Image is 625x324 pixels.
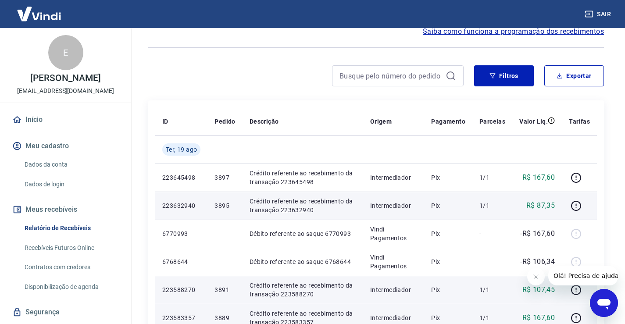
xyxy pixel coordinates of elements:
[162,117,168,126] p: ID
[11,303,121,322] a: Segurança
[21,219,121,237] a: Relatório de Recebíveis
[11,200,121,219] button: Meus recebíveis
[548,266,618,285] iframe: Mensagem da empresa
[21,175,121,193] a: Dados de login
[479,257,505,266] p: -
[21,156,121,174] a: Dados da conta
[250,197,356,214] p: Crédito referente ao recebimento da transação 223632940
[431,257,465,266] p: Pix
[370,201,418,210] p: Intermediador
[522,313,555,323] p: R$ 167,60
[522,285,555,295] p: R$ 107,45
[166,145,197,154] span: Ter, 19 ago
[48,35,83,70] div: E
[479,229,505,238] p: -
[250,229,356,238] p: Débito referente ao saque 6770993
[162,173,200,182] p: 223645498
[11,110,121,129] a: Início
[162,257,200,266] p: 6768644
[431,173,465,182] p: Pix
[569,117,590,126] p: Tarifas
[250,257,356,266] p: Débito referente ao saque 6768644
[431,313,465,322] p: Pix
[479,173,505,182] p: 1/1
[162,285,200,294] p: 223588270
[250,281,356,299] p: Crédito referente ao recebimento da transação 223588270
[431,201,465,210] p: Pix
[214,173,235,182] p: 3897
[479,201,505,210] p: 1/1
[370,173,418,182] p: Intermediador
[339,69,442,82] input: Busque pelo número do pedido
[479,117,505,126] p: Parcelas
[519,117,548,126] p: Valor Líq.
[370,285,418,294] p: Intermediador
[162,201,200,210] p: 223632940
[479,285,505,294] p: 1/1
[526,200,555,211] p: R$ 87,35
[479,313,505,322] p: 1/1
[21,278,121,296] a: Disponibilização de agenda
[162,229,200,238] p: 6770993
[522,172,555,183] p: R$ 167,60
[214,285,235,294] p: 3891
[11,136,121,156] button: Meu cadastro
[583,6,614,22] button: Sair
[21,258,121,276] a: Contratos com credores
[5,6,74,13] span: Olá! Precisa de ajuda?
[370,253,418,271] p: Vindi Pagamentos
[30,74,100,83] p: [PERSON_NAME]
[431,229,465,238] p: Pix
[520,228,555,239] p: -R$ 167,60
[527,268,545,285] iframe: Fechar mensagem
[431,285,465,294] p: Pix
[431,117,465,126] p: Pagamento
[11,0,68,27] img: Vindi
[250,117,279,126] p: Descrição
[544,65,604,86] button: Exportar
[214,313,235,322] p: 3889
[590,289,618,317] iframe: Botão para abrir a janela de mensagens
[474,65,534,86] button: Filtros
[214,201,235,210] p: 3895
[370,225,418,242] p: Vindi Pagamentos
[250,169,356,186] p: Crédito referente ao recebimento da transação 223645498
[214,117,235,126] p: Pedido
[17,86,114,96] p: [EMAIL_ADDRESS][DOMAIN_NAME]
[370,117,392,126] p: Origem
[520,256,555,267] p: -R$ 106,34
[21,239,121,257] a: Recebíveis Futuros Online
[423,26,604,37] a: Saiba como funciona a programação dos recebimentos
[162,313,200,322] p: 223583357
[370,313,418,322] p: Intermediador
